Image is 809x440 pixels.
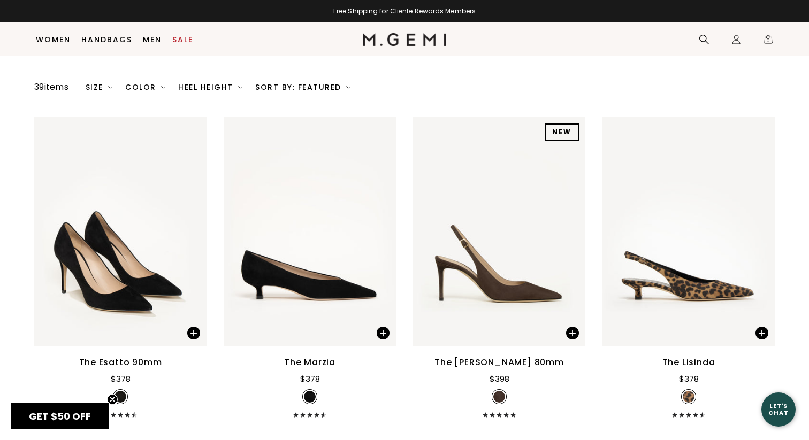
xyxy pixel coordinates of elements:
div: $378 [679,373,699,385]
a: The [PERSON_NAME] 80mm$398 [413,117,585,418]
a: The Lisinda$378 [602,117,775,418]
div: NEW [545,123,579,141]
div: GET $50 OFFClose teaser [11,403,109,429]
img: v_7253590147131_SWATCH_50x.jpg [683,391,694,403]
a: Sale [172,35,193,44]
img: chevron-down.svg [108,85,112,89]
img: The Lisinda [602,117,775,346]
a: Handbags [81,35,132,44]
div: $378 [300,373,320,385]
div: The Marzia [284,356,335,369]
div: 39 items [34,81,68,94]
a: Women [36,35,71,44]
a: The Esatto 90mm$378 [34,117,207,418]
img: v_7387923021883_SWATCH_50x.jpg [493,391,505,403]
div: Size [86,83,113,91]
a: Men [143,35,162,44]
div: Sort By: Featured [255,83,350,91]
img: The Valeria 80mm [413,117,585,346]
img: v_12710_SWATCH_50x.jpg [304,391,316,403]
div: The [PERSON_NAME] 80mm [434,356,564,369]
img: chevron-down.svg [238,85,242,89]
div: Color [125,83,165,91]
button: Close teaser [107,394,118,405]
img: M.Gemi [363,33,447,46]
div: The Lisinda [662,356,715,369]
span: 0 [763,36,774,47]
div: Heel Height [178,83,242,91]
div: $398 [490,373,509,385]
img: v_11730_SWATCH_e61f60be-dede-4a96-9137-4b8f765b2c82_50x.jpg [115,391,126,403]
div: The Esatto 90mm [79,356,162,369]
img: chevron-down.svg [346,85,350,89]
img: chevron-down.svg [161,85,165,89]
span: GET $50 OFF [29,410,91,423]
a: The Marzia$378 [224,117,396,418]
div: $378 [111,373,131,385]
div: Let's Chat [761,403,796,416]
img: The Marzia [224,117,396,346]
img: The Esatto 90mm [34,117,207,346]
